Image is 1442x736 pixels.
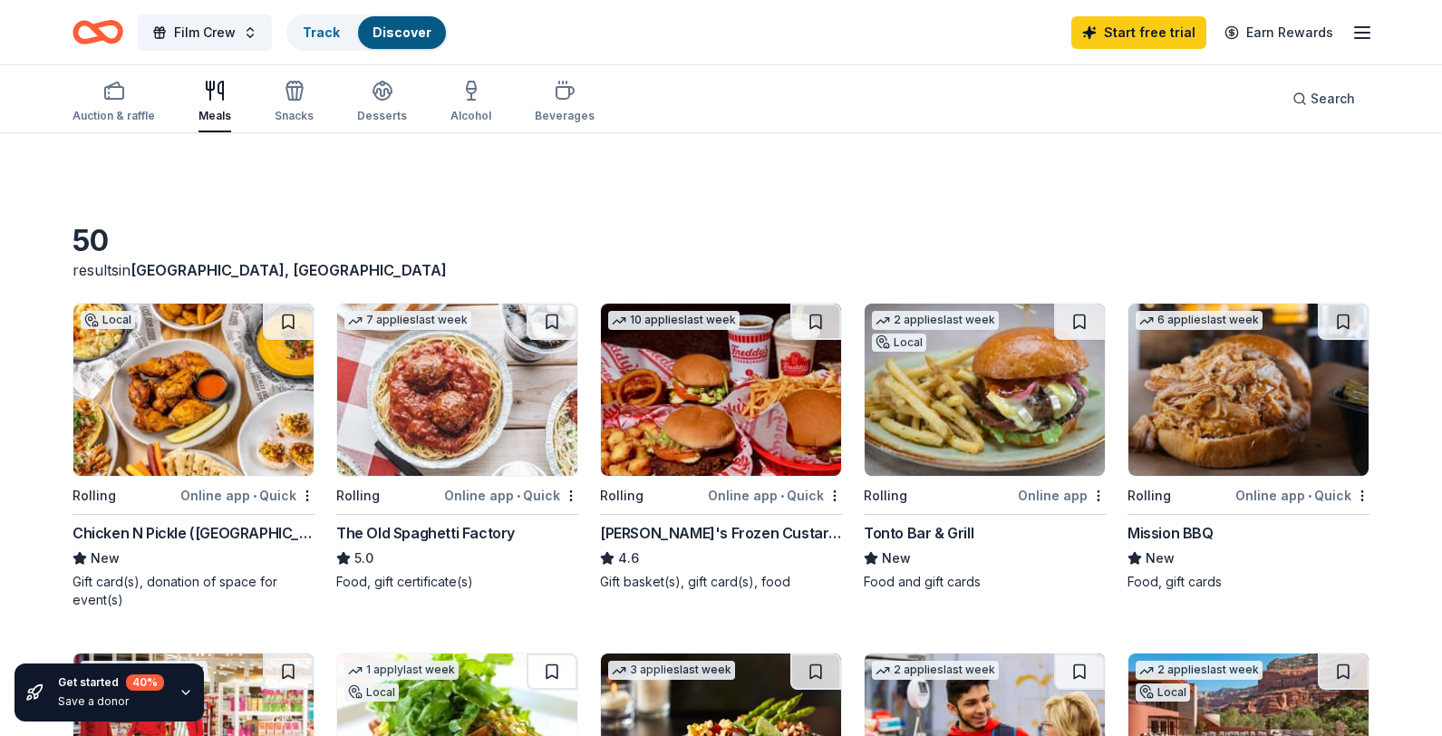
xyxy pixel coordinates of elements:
[1136,661,1263,680] div: 2 applies last week
[198,109,231,123] div: Meals
[1235,484,1369,507] div: Online app Quick
[91,547,120,569] span: New
[73,303,315,609] a: Image for Chicken N Pickle (Glendale)LocalRollingOnline app•QuickChicken N Pickle ([GEOGRAPHIC_DA...
[344,661,459,680] div: 1 apply last week
[1136,311,1263,330] div: 6 applies last week
[373,24,431,40] a: Discover
[73,223,578,259] div: 50
[444,484,578,507] div: Online app Quick
[286,15,448,51] button: TrackDiscover
[872,661,999,680] div: 2 applies last week
[336,522,515,544] div: The Old Spaghetti Factory
[1214,16,1344,49] a: Earn Rewards
[780,489,784,503] span: •
[344,683,399,702] div: Local
[535,73,595,132] button: Beverages
[864,522,973,544] div: Tonto Bar & Grill
[354,547,373,569] span: 5.0
[174,22,236,44] span: Film Crew
[1311,88,1355,110] span: Search
[1071,16,1206,49] a: Start free trial
[357,109,407,123] div: Desserts
[608,661,735,680] div: 3 applies last week
[517,489,520,503] span: •
[864,303,1106,591] a: Image for Tonto Bar & Grill2 applieslast weekLocalRollingOnline appTonto Bar & GrillNewFood and g...
[1127,485,1171,507] div: Rolling
[131,261,447,279] span: [GEOGRAPHIC_DATA], [GEOGRAPHIC_DATA]
[450,109,491,123] div: Alcohol
[708,484,842,507] div: Online app Quick
[275,109,314,123] div: Snacks
[336,485,380,507] div: Rolling
[864,485,907,507] div: Rolling
[600,485,644,507] div: Rolling
[1136,683,1190,702] div: Local
[138,15,272,51] button: Film Crew
[1018,484,1106,507] div: Online app
[1127,522,1214,544] div: Mission BBQ
[1127,303,1369,591] a: Image for Mission BBQ6 applieslast weekRollingOnline app•QuickMission BBQNewFood, gift cards
[81,311,135,329] div: Local
[73,11,123,53] a: Home
[275,73,314,132] button: Snacks
[882,547,911,569] span: New
[872,311,999,330] div: 2 applies last week
[608,311,740,330] div: 10 applies last week
[58,694,164,709] div: Save a donor
[1128,304,1369,476] img: Image for Mission BBQ
[126,674,164,691] div: 40 %
[450,73,491,132] button: Alcohol
[303,24,340,40] a: Track
[337,304,577,476] img: Image for The Old Spaghetti Factory
[73,109,155,123] div: Auction & raffle
[865,304,1105,476] img: Image for Tonto Bar & Grill
[535,109,595,123] div: Beverages
[180,484,315,507] div: Online app Quick
[1146,547,1175,569] span: New
[1278,81,1369,117] button: Search
[344,311,471,330] div: 7 applies last week
[1127,573,1369,591] div: Food, gift cards
[864,573,1106,591] div: Food and gift cards
[73,573,315,609] div: Gift card(s), donation of space for event(s)
[1308,489,1311,503] span: •
[601,304,841,476] img: Image for Freddy's Frozen Custard & Steakburgers
[119,261,447,279] span: in
[198,73,231,132] button: Meals
[73,259,578,281] div: results
[336,303,578,591] a: Image for The Old Spaghetti Factory7 applieslast weekRollingOnline app•QuickThe Old Spaghetti Fac...
[872,334,926,352] div: Local
[58,674,164,691] div: Get started
[73,304,314,476] img: Image for Chicken N Pickle (Glendale)
[600,522,842,544] div: [PERSON_NAME]'s Frozen Custard & Steakburgers
[73,485,116,507] div: Rolling
[600,303,842,591] a: Image for Freddy's Frozen Custard & Steakburgers10 applieslast weekRollingOnline app•Quick[PERSON...
[357,73,407,132] button: Desserts
[253,489,256,503] span: •
[336,573,578,591] div: Food, gift certificate(s)
[73,73,155,132] button: Auction & raffle
[73,522,315,544] div: Chicken N Pickle ([GEOGRAPHIC_DATA])
[618,547,639,569] span: 4.6
[600,573,842,591] div: Gift basket(s), gift card(s), food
